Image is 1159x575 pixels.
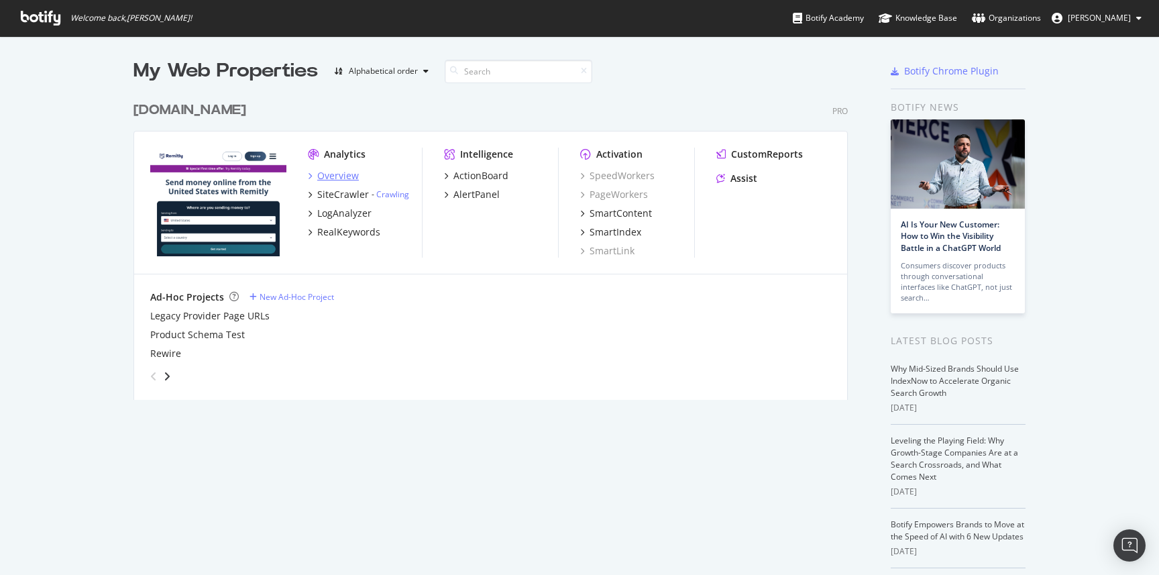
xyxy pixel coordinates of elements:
a: New Ad-Hoc Project [250,291,334,303]
div: RealKeywords [317,225,380,239]
span: Oksana Salvarovska [1068,12,1131,23]
a: SmartIndex [580,225,641,239]
a: Why Mid-Sized Brands Should Use IndexNow to Accelerate Organic Search Growth [891,363,1019,399]
a: CustomReports [716,148,803,161]
a: [DOMAIN_NAME] [133,101,252,120]
div: [DOMAIN_NAME] [133,101,246,120]
div: SiteCrawler [317,188,369,201]
div: [DATE] [891,486,1026,498]
div: Alphabetical order [349,67,418,75]
a: PageWorkers [580,188,648,201]
div: Overview [317,169,359,182]
div: CustomReports [731,148,803,161]
div: Organizations [972,11,1041,25]
div: Botify Academy [793,11,864,25]
a: SmartLink [580,244,634,258]
div: - [372,189,409,200]
div: angle-left [145,366,162,387]
a: SiteCrawler- Crawling [308,188,409,201]
div: Consumers discover products through conversational interfaces like ChatGPT, not just search… [901,260,1015,303]
div: New Ad-Hoc Project [260,291,334,303]
button: Alphabetical order [329,60,434,82]
div: Analytics [324,148,366,161]
div: LogAnalyzer [317,207,372,220]
div: grid [133,85,859,400]
div: Botify Chrome Plugin [904,64,999,78]
div: Knowledge Base [879,11,957,25]
div: SmartIndex [590,225,641,239]
a: Assist [716,172,757,185]
a: Rewire [150,347,181,360]
img: remitly.com [150,148,286,256]
div: Ad-Hoc Projects [150,291,224,304]
a: Leveling the Playing Field: Why Growth-Stage Companies Are at a Search Crossroads, and What Comes... [891,435,1018,482]
div: angle-right [162,370,172,383]
a: LogAnalyzer [308,207,372,220]
div: Botify news [891,100,1026,115]
a: Crawling [376,189,409,200]
div: [DATE] [891,402,1026,414]
div: ActionBoard [453,169,508,182]
div: Assist [730,172,757,185]
div: Intelligence [460,148,513,161]
a: Product Schema Test [150,328,245,342]
a: AlertPanel [444,188,500,201]
input: Search [445,60,592,83]
div: SmartContent [590,207,652,220]
div: Pro [832,105,848,117]
a: Botify Chrome Plugin [891,64,999,78]
div: AlertPanel [453,188,500,201]
a: AI Is Your New Customer: How to Win the Visibility Battle in a ChatGPT World [901,219,1001,253]
div: Latest Blog Posts [891,333,1026,348]
div: [DATE] [891,545,1026,558]
button: [PERSON_NAME] [1041,7,1152,29]
div: Activation [596,148,643,161]
a: Overview [308,169,359,182]
a: ActionBoard [444,169,508,182]
div: My Web Properties [133,58,318,85]
div: Open Intercom Messenger [1113,529,1146,562]
a: Legacy Provider Page URLs [150,309,270,323]
img: AI Is Your New Customer: How to Win the Visibility Battle in a ChatGPT World [891,119,1025,209]
a: Botify Empowers Brands to Move at the Speed of AI with 6 New Updates [891,519,1024,542]
a: SmartContent [580,207,652,220]
a: SpeedWorkers [580,169,655,182]
span: Welcome back, [PERSON_NAME] ! [70,13,192,23]
a: RealKeywords [308,225,380,239]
